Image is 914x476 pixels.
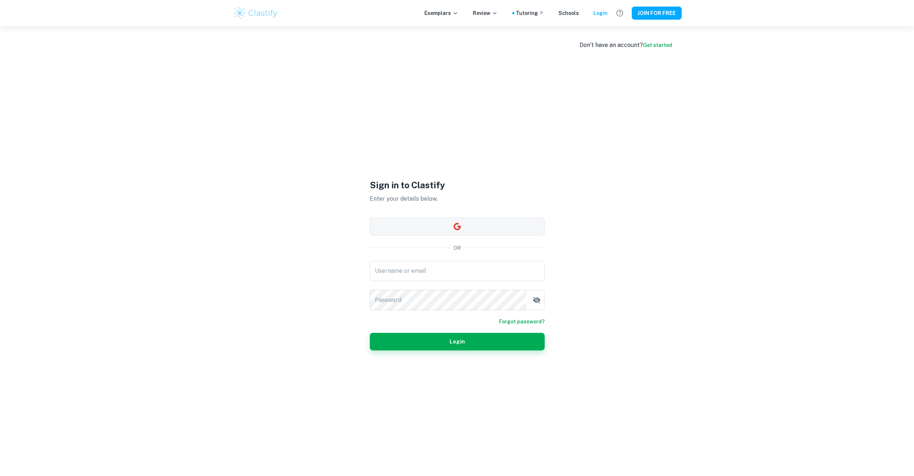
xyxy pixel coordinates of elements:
a: Login [593,9,608,17]
p: Exemplars [424,9,458,17]
button: Login [370,333,545,350]
h1: Sign in to Clastify [370,178,545,192]
p: Enter your details below. [370,194,545,203]
a: Get started [643,42,672,48]
button: Help and Feedback [613,7,626,19]
a: Forgot password? [499,318,545,326]
p: Review [473,9,498,17]
div: Don’t have an account? [580,41,672,50]
a: Tutoring [516,9,544,17]
button: JOIN FOR FREE [632,7,682,20]
img: Clastify logo [233,6,279,20]
p: OR [454,244,461,252]
a: Schools [558,9,579,17]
